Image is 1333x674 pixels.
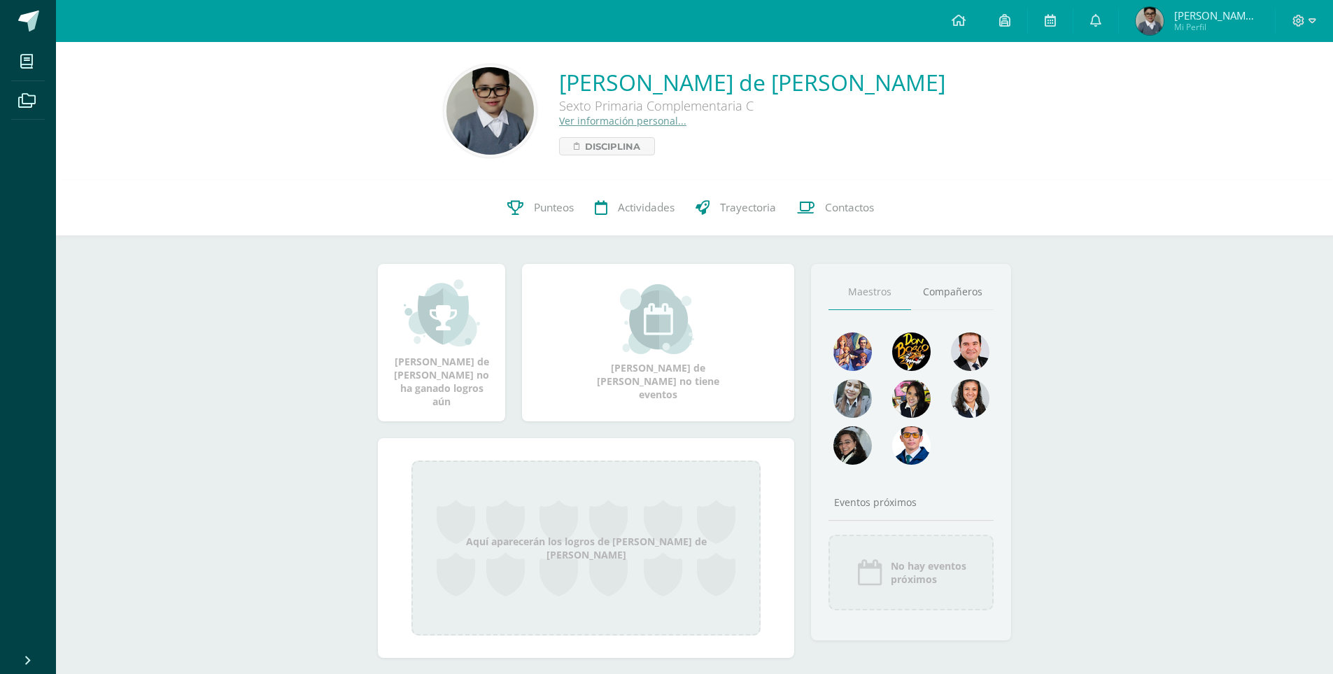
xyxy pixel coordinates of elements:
[392,278,491,408] div: [PERSON_NAME] de [PERSON_NAME] no ha ganado logros aún
[833,379,872,418] img: 45bd7986b8947ad7e5894cbc9b781108.png
[497,180,584,236] a: Punteos
[534,200,574,215] span: Punteos
[618,200,675,215] span: Actividades
[892,426,931,465] img: 07eb4d60f557dd093c6c8aea524992b7.png
[833,332,872,371] img: 88256b496371d55dc06d1c3f8a5004f4.png
[559,114,686,127] a: Ver información personal...
[891,559,966,586] span: No hay eventos próximos
[446,67,534,155] img: ae5be904859e1f54caa8372de999d767.png
[825,200,874,215] span: Contactos
[411,461,761,636] div: Aquí aparecerán los logros de [PERSON_NAME] de [PERSON_NAME]
[584,180,685,236] a: Actividades
[911,274,994,310] a: Compañeros
[685,180,787,236] a: Trayectoria
[1136,7,1164,35] img: 0a2fc88354891e037b47c959cf6d87a8.png
[620,284,696,354] img: event_small.png
[892,379,931,418] img: ddcb7e3f3dd5693f9a3e043a79a89297.png
[1174,8,1258,22] span: [PERSON_NAME] de [PERSON_NAME]
[828,496,994,509] div: Eventos próximos
[787,180,884,236] a: Contactos
[588,284,728,401] div: [PERSON_NAME] de [PERSON_NAME] no tiene eventos
[828,274,911,310] a: Maestros
[404,278,480,348] img: achievement_small.png
[892,332,931,371] img: 29fc2a48271e3f3676cb2cb292ff2552.png
[559,97,945,114] div: Sexto Primaria Complementaria C
[559,67,945,97] a: [PERSON_NAME] de [PERSON_NAME]
[951,332,989,371] img: 79570d67cb4e5015f1d97fde0ec62c05.png
[833,426,872,465] img: 6377130e5e35d8d0020f001f75faf696.png
[951,379,989,418] img: 7e15a45bc4439684581270cc35259faa.png
[585,138,640,155] span: Disciplina
[720,200,776,215] span: Trayectoria
[856,559,884,587] img: event_icon.png
[1174,21,1258,33] span: Mi Perfil
[559,137,655,155] a: Disciplina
